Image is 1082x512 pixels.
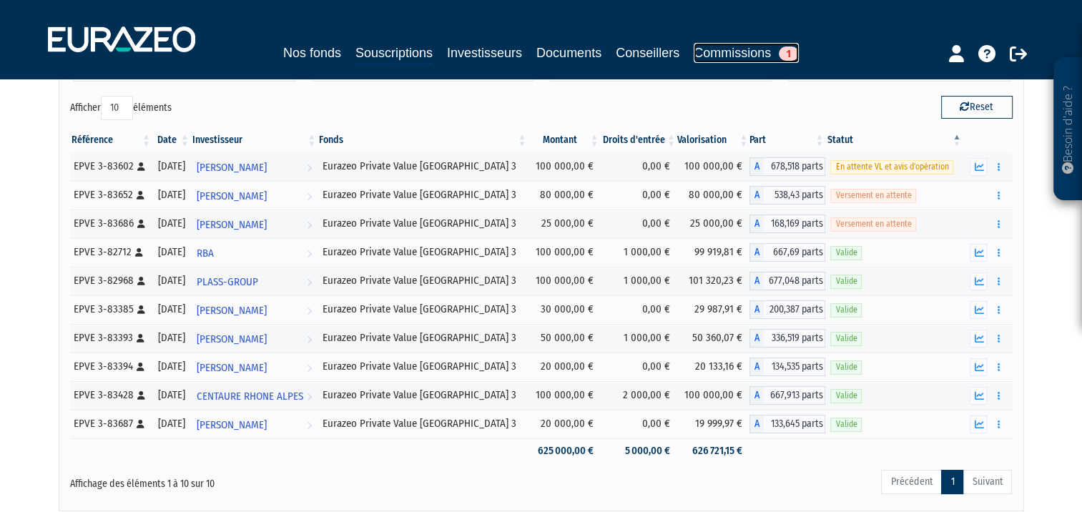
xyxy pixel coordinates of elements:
span: 200,387 parts [764,300,825,319]
button: Reset [941,96,1013,119]
i: [Français] Personne physique [137,363,144,371]
th: Fonds: activer pour trier la colonne par ordre croissant [318,128,528,152]
div: A - Eurazeo Private Value Europe 3 [749,358,825,376]
a: [PERSON_NAME] [191,324,318,353]
div: EPVE 3-82968 [74,273,148,288]
td: 0,00 € [601,210,677,238]
div: Eurazeo Private Value [GEOGRAPHIC_DATA] 3 [323,245,523,260]
div: Eurazeo Private Value [GEOGRAPHIC_DATA] 3 [323,187,523,202]
th: Référence : activer pour trier la colonne par ordre croissant [70,128,153,152]
div: [DATE] [157,187,186,202]
span: [PERSON_NAME] [197,326,267,353]
i: Voir l'investisseur [307,412,312,438]
th: Part: activer pour trier la colonne par ordre croissant [749,128,825,152]
span: CENTAURE RHONE ALPES [197,383,303,410]
span: A [749,358,764,376]
td: 1 000,00 € [601,238,677,267]
span: 538,43 parts [764,186,825,205]
td: 100 000,00 € [528,381,600,410]
a: 1 [941,470,963,494]
td: 5 000,00 € [601,438,677,463]
span: A [749,300,764,319]
div: A - Eurazeo Private Value Europe 3 [749,215,825,233]
div: [DATE] [157,388,186,403]
span: [PERSON_NAME] [197,297,267,324]
div: EPVE 3-83602 [74,159,148,174]
div: Eurazeo Private Value [GEOGRAPHIC_DATA] 3 [323,302,523,317]
i: Voir l'investisseur [307,269,312,295]
span: [PERSON_NAME] [197,183,267,210]
i: [Français] Personne physique [137,191,144,200]
div: A - Eurazeo Private Value Europe 3 [749,300,825,319]
img: 1732889491-logotype_eurazeo_blanc_rvb.png [48,26,195,52]
td: 20 000,00 € [528,410,600,438]
i: [Français] Personne physique [137,334,144,343]
th: Date: activer pour trier la colonne par ordre croissant [152,128,191,152]
th: Montant: activer pour trier la colonne par ordre croissant [528,128,600,152]
td: 29 987,91 € [677,295,749,324]
div: Eurazeo Private Value [GEOGRAPHIC_DATA] 3 [323,330,523,345]
a: [PERSON_NAME] [191,353,318,381]
div: [DATE] [157,330,186,345]
span: A [749,415,764,433]
a: Conseillers [616,43,679,63]
td: 0,00 € [601,410,677,438]
span: PLASS-GROUP [197,269,258,295]
span: En attente VL et avis d'opération [830,160,953,174]
td: 0,00 € [601,181,677,210]
i: Voir l'investisseur [307,326,312,353]
td: 20 133,16 € [677,353,749,381]
td: 99 919,81 € [677,238,749,267]
div: EPVE 3-83385 [74,302,148,317]
a: Commissions1 [694,43,799,63]
span: Valide [830,246,862,260]
label: Afficher éléments [70,96,172,120]
i: Voir l'investisseur [307,355,312,381]
div: [DATE] [157,273,186,288]
span: A [749,329,764,348]
div: [DATE] [157,359,186,374]
td: 30 000,00 € [528,295,600,324]
i: [Français] Personne physique [137,305,145,314]
th: Statut : activer pour trier la colonne par ordre d&eacute;croissant [825,128,963,152]
div: A - Eurazeo Private Value Europe 3 [749,243,825,262]
i: [Français] Personne physique [137,391,145,400]
span: Versement en attente [830,189,916,202]
td: 625 000,00 € [528,438,600,463]
td: 100 000,00 € [528,238,600,267]
span: Valide [830,332,862,345]
div: A - Eurazeo Private Value Europe 3 [749,415,825,433]
i: Voir l'investisseur [307,297,312,324]
a: [PERSON_NAME] [191,210,318,238]
a: Investisseurs [447,43,522,63]
span: A [749,157,764,176]
td: 20 000,00 € [528,353,600,381]
td: 1 000,00 € [601,324,677,353]
div: A - Eurazeo Private Value Europe 3 [749,157,825,176]
th: Valorisation: activer pour trier la colonne par ordre croissant [677,128,749,152]
a: Souscriptions [355,43,433,65]
td: 0,00 € [601,152,677,181]
div: EPVE 3-83428 [74,388,148,403]
div: EPVE 3-83394 [74,359,148,374]
span: Valide [830,275,862,288]
span: A [749,386,764,405]
i: [Français] Personne physique [137,277,145,285]
div: [DATE] [157,302,186,317]
a: [PERSON_NAME] [191,181,318,210]
span: A [749,272,764,290]
div: A - Eurazeo Private Value Europe 3 [749,386,825,405]
a: Documents [536,43,601,63]
div: [DATE] [157,216,186,231]
span: A [749,215,764,233]
span: 168,169 parts [764,215,825,233]
td: 626 721,15 € [677,438,749,463]
td: 2 000,00 € [601,381,677,410]
td: 101 320,23 € [677,267,749,295]
span: 667,913 parts [764,386,825,405]
span: 1 [779,46,799,61]
span: [PERSON_NAME] [197,355,267,381]
div: Eurazeo Private Value [GEOGRAPHIC_DATA] 3 [323,216,523,231]
td: 25 000,00 € [528,210,600,238]
i: Voir l'investisseur [307,183,312,210]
